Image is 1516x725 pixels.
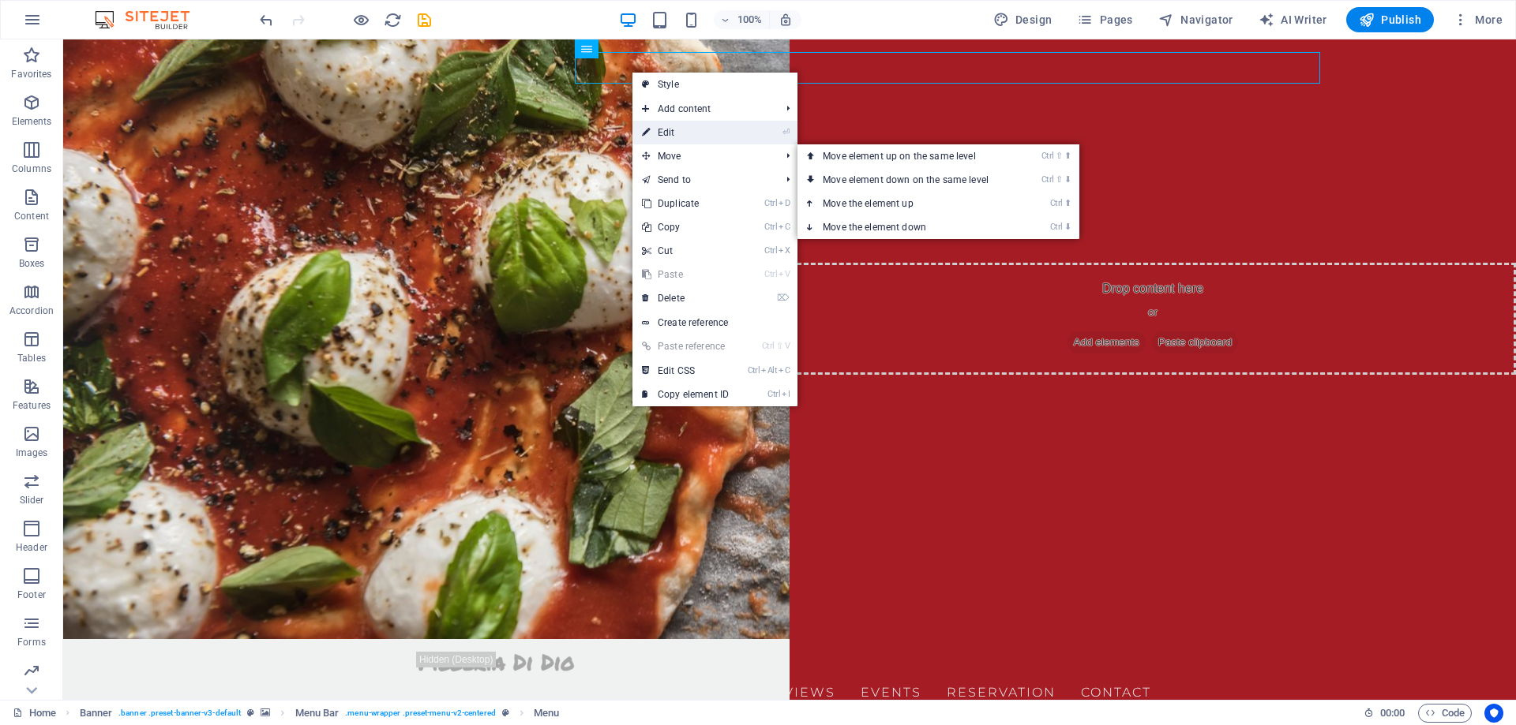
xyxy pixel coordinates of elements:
i: This element contains a background [261,708,270,717]
span: . banner .preset-banner-v3-default [118,704,241,723]
i: Ctrl [764,245,777,256]
i: C [779,365,790,376]
div: Design (Ctrl+Alt+Y) [987,7,1059,32]
p: Accordion [9,305,54,317]
button: Design [987,7,1059,32]
p: Boxes [19,257,45,270]
i: ⬆ [1064,151,1071,161]
a: Create reference [632,311,797,334]
button: reload [383,10,402,29]
span: Click to select. Double-click to edit [295,704,340,723]
span: AI Writer [1259,12,1327,28]
a: ⏎Edit [632,121,738,144]
a: Ctrl⬇Move the element down [797,215,1020,239]
i: Undo: Change text (Ctrl+Z) [257,11,276,29]
p: Tables [17,352,46,364]
a: CtrlXCut [632,239,738,263]
span: Design [993,12,1053,28]
button: Click here to leave preview mode and continue editing [351,10,370,29]
button: Navigator [1152,7,1240,32]
p: Forms [17,636,46,648]
p: Slider [20,494,44,506]
i: ⌦ [777,293,790,303]
p: Images [16,447,48,459]
i: ⇧ [1056,151,1063,161]
i: ⬇ [1064,222,1071,232]
span: . menu-wrapper .preset-menu-v2-centered [345,704,496,723]
i: ⇧ [776,341,783,351]
p: Elements [12,115,52,128]
i: Ctrl [764,269,777,279]
p: Footer [17,589,46,601]
i: I [782,389,790,399]
span: : [1391,707,1394,719]
i: D [779,198,790,208]
a: Click to cancel selection. Double-click to open Pages [13,704,56,723]
button: AI Writer [1252,7,1334,32]
button: Usercentrics [1484,704,1503,723]
button: Publish [1346,7,1434,32]
i: Ctrl [1041,174,1054,185]
a: CtrlVPaste [632,263,738,286]
p: Features [13,399,51,412]
a: Ctrl⇧⬆Move element up on the same level [797,144,1020,168]
i: This element is a customizable preset [502,708,509,717]
i: Reload page [384,11,402,29]
i: Ctrl [767,389,780,399]
a: CtrlICopy element ID [632,383,738,406]
i: Ctrl [1050,198,1063,208]
i: Ctrl [764,198,777,208]
i: Ctrl [762,341,775,351]
span: 00 00 [1380,704,1405,723]
p: Columns [12,163,51,175]
nav: breadcrumb [80,704,560,723]
button: More [1447,7,1509,32]
i: ⬆ [1064,198,1071,208]
p: Content [14,210,49,222]
button: Code [1418,704,1472,723]
a: Style [632,73,797,96]
i: This element is a customizable preset [247,708,254,717]
a: Ctrl⇧⬇Move element down on the same level [797,168,1020,192]
p: Favorites [11,68,51,80]
span: Click to select. Double-click to edit [534,704,559,723]
a: Ctrl⇧VPaste reference [632,334,738,358]
img: Editor Logo [91,10,209,29]
button: undo [257,10,276,29]
button: save [415,10,433,29]
i: C [779,222,790,232]
i: Ctrl [1041,151,1054,161]
span: Add content [632,97,774,121]
span: Pages [1077,12,1132,28]
i: Ctrl [1050,222,1063,232]
span: Publish [1359,12,1421,28]
i: Save (Ctrl+S) [415,11,433,29]
span: More [1453,12,1503,28]
a: CtrlDDuplicate [632,192,738,215]
span: Navigator [1158,12,1233,28]
button: 100% [714,10,770,29]
span: Move [632,144,774,168]
p: Header [16,541,47,554]
i: Ctrl [764,222,777,232]
a: Send to [632,168,774,192]
i: V [779,269,790,279]
i: ⏎ [782,127,790,137]
button: Pages [1071,7,1139,32]
i: ⬇ [1064,174,1071,185]
h6: Session time [1364,704,1405,723]
h6: 100% [737,10,763,29]
span: Click to select. Double-click to edit [80,704,113,723]
i: On resize automatically adjust zoom level to fit chosen device. [779,13,793,27]
i: V [785,341,790,351]
a: CtrlCCopy [632,215,738,239]
i: Alt [761,365,777,376]
a: CtrlAltCEdit CSS [632,359,738,383]
a: Ctrl⬆Move the element up [797,192,1020,215]
a: ⌦Delete [632,286,738,310]
i: Ctrl [748,365,760,376]
i: X [779,245,790,256]
span: Code [1425,704,1465,723]
i: ⇧ [1056,174,1063,185]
